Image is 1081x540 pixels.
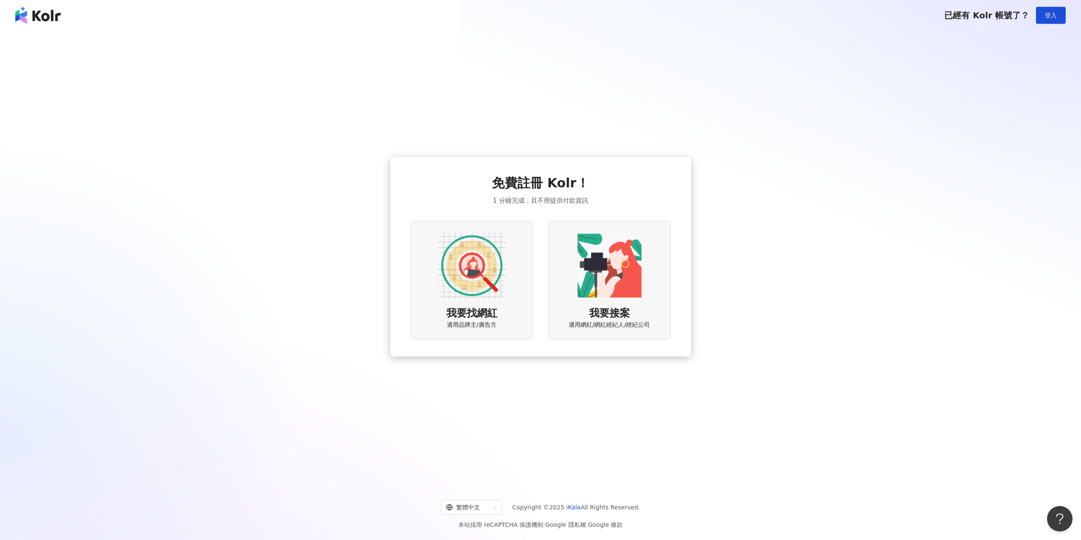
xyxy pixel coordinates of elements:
div: 繁體中文 [446,500,489,514]
span: 已經有 Kolr 帳號了？ [944,10,1029,20]
span: 本站採用 reCAPTCHA 保護機制 [458,520,623,530]
a: iKala [566,504,581,511]
span: 免費註冊 Kolr！ [492,174,589,192]
span: | [543,521,545,528]
span: 適用網紅/網紅經紀人/經紀公司 [569,321,650,329]
span: Copyright © 2025 All Rights Reserved. [512,502,640,512]
img: KOL identity option [576,232,644,300]
span: | [586,521,588,528]
a: Google 隱私權 [545,521,586,528]
span: 我要找網紅 [446,306,497,321]
button: 登入 [1036,7,1066,24]
a: Google 條款 [588,521,623,528]
img: logo [15,7,61,24]
span: 適用品牌主/廣告方 [447,321,497,329]
img: AD identity option [438,232,506,300]
iframe: Help Scout Beacon - Open [1047,506,1073,532]
span: 我要接案 [589,306,630,321]
span: 登入 [1045,12,1057,19]
span: 1 分鐘完成，且不用提供付款資訊 [493,195,588,206]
